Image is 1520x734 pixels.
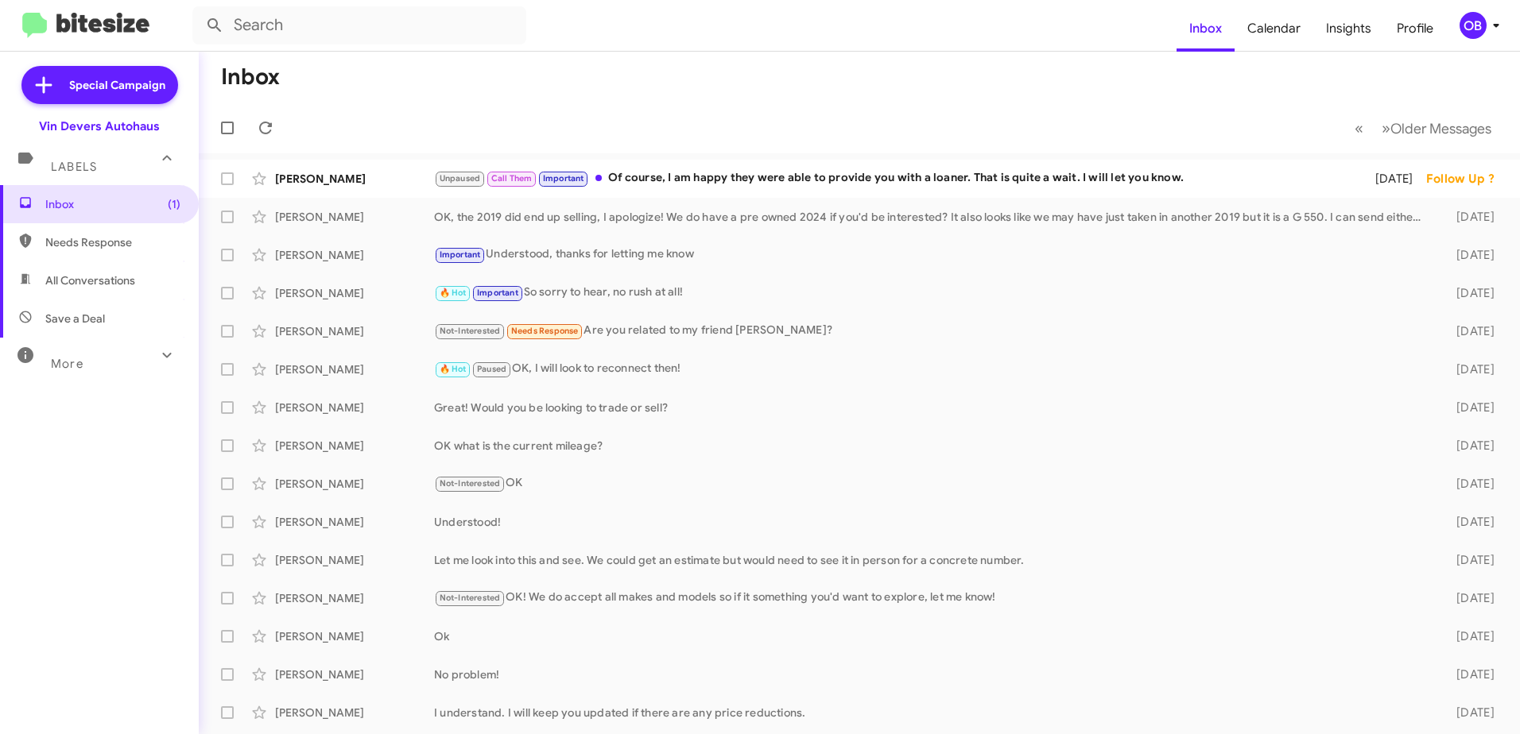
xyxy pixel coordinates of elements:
span: 🔥 Hot [440,288,467,298]
div: [PERSON_NAME] [275,476,434,492]
span: Important [477,288,518,298]
a: Profile [1384,6,1446,52]
div: Let me look into this and see. We could get an estimate but would need to see it in person for a ... [434,552,1431,568]
div: [PERSON_NAME] [275,438,434,454]
div: [DATE] [1431,628,1507,644]
div: [PERSON_NAME] [275,552,434,568]
div: Understood, thanks for letting me know [434,245,1431,264]
div: [PERSON_NAME] [275,247,434,263]
a: Calendar [1235,6,1313,52]
div: Ok [434,628,1431,644]
div: No problem! [434,666,1431,682]
span: Needs Response [511,326,579,336]
div: OK, I will look to reconnect then! [434,360,1431,378]
div: [PERSON_NAME] [275,285,434,301]
div: Vin Devers Autohaus [39,118,160,134]
span: Older Messages [1390,120,1491,137]
div: [PERSON_NAME] [275,705,434,720]
div: [PERSON_NAME] [275,666,434,682]
div: Follow Up ? [1426,171,1507,187]
div: [PERSON_NAME] [275,590,434,606]
span: Unpaused [440,173,481,183]
span: All Conversations [45,272,135,288]
div: [PERSON_NAME] [275,514,434,530]
a: Inbox [1177,6,1235,52]
div: [PERSON_NAME] [275,361,434,377]
div: [DATE] [1431,209,1507,225]
h1: Inbox [221,64,280,90]
span: Special Campaign [69,77,165,93]
div: [PERSON_NAME] [275,400,434,415]
div: [DATE] [1431,705,1507,720]
span: (1) [168,196,180,212]
div: [DATE] [1355,171,1426,187]
span: Not-Interested [440,593,501,603]
span: » [1382,118,1390,138]
div: [PERSON_NAME] [275,323,434,339]
span: Needs Response [45,234,180,250]
span: Important [543,173,584,183]
a: Special Campaign [21,66,178,104]
div: [PERSON_NAME] [275,628,434,644]
div: [PERSON_NAME] [275,209,434,225]
div: Of course, I am happy they were able to provide you with a loaner. That is quite a wait. I will l... [434,169,1355,187]
div: I understand. I will keep you updated if there are any price reductions. [434,705,1431,720]
span: Inbox [45,196,180,212]
div: OK what is the current mileage? [434,438,1431,454]
span: Not-Interested [440,326,501,336]
a: Insights [1313,6,1384,52]
div: Understood! [434,514,1431,530]
input: Search [192,6,526,44]
span: Important [440,249,481,260]
div: [DATE] [1431,438,1507,454]
div: [DATE] [1431,323,1507,339]
div: [DATE] [1431,361,1507,377]
nav: Page navigation example [1346,112,1501,145]
button: OB [1446,12,1503,39]
div: [DATE] [1431,590,1507,606]
div: So sorry to hear, no rush at all! [434,284,1431,302]
span: Not-Interested [440,478,501,489]
div: OK! We do accept all makes and models so if it something you'd want to explore, let me know! [434,589,1431,607]
div: [DATE] [1431,476,1507,492]
div: OB [1460,12,1487,39]
div: [DATE] [1431,514,1507,530]
div: Great! Would you be looking to trade or sell? [434,400,1431,415]
div: [DATE] [1431,285,1507,301]
div: OK [434,474,1431,493]
div: [DATE] [1431,400,1507,415]
span: « [1355,118,1363,138]
div: [DATE] [1431,666,1507,682]
div: [PERSON_NAME] [275,171,434,187]
span: Labels [51,160,97,174]
span: Save a Deal [45,311,105,326]
span: More [51,357,83,371]
button: Previous [1345,112,1373,145]
div: OK, the 2019 did end up selling, I apologize! We do have a pre owned 2024 if you'd be interested?... [434,209,1431,225]
span: Paused [477,364,506,374]
button: Next [1372,112,1501,145]
div: [DATE] [1431,247,1507,263]
span: Call Them [491,173,533,183]
div: [DATE] [1431,552,1507,568]
span: 🔥 Hot [440,364,467,374]
div: Are you related to my friend [PERSON_NAME]? [434,322,1431,340]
